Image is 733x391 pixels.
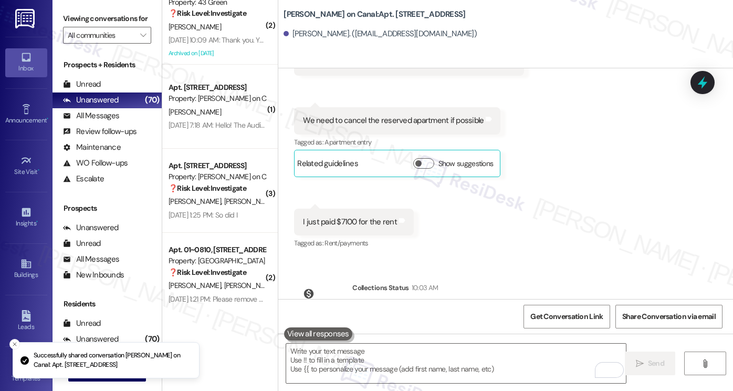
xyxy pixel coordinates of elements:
[53,299,162,310] div: Residents
[169,244,266,255] div: Apt. 01~0810, [STREET_ADDRESS][PERSON_NAME]
[63,173,104,184] div: Escalate
[636,359,644,368] i: 
[701,359,709,368] i: 
[169,210,237,220] div: [DATE] 1:25 PM: So did I
[15,9,37,28] img: ResiDesk Logo
[169,197,224,206] span: [PERSON_NAME]
[63,318,101,329] div: Unread
[169,35,691,45] div: [DATE] 10:09 AM: Thank you. You will no longer receive texts from this thread. Please reply with ...
[284,9,465,20] b: [PERSON_NAME] on Canal: Apt. [STREET_ADDRESS]
[169,267,246,277] strong: ❓ Risk Level: Investigate
[294,235,414,251] div: Tagged as:
[53,203,162,214] div: Prospects
[169,82,266,93] div: Apt. [STREET_ADDRESS]
[38,167,39,174] span: •
[438,158,494,169] label: Show suggestions
[63,142,121,153] div: Maintenance
[142,92,162,108] div: (70)
[169,294,299,304] div: [DATE] 1:21 PM: Please remove us from texts
[648,358,664,369] span: Send
[169,171,266,182] div: Property: [PERSON_NAME] on Canal
[622,311,716,322] span: Share Conversation via email
[63,238,101,249] div: Unread
[169,93,266,104] div: Property: [PERSON_NAME] on Canal
[47,115,48,122] span: •
[63,110,119,121] div: All Messages
[169,107,221,117] span: [PERSON_NAME]
[9,339,20,349] button: Close toast
[36,218,38,225] span: •
[63,95,119,106] div: Unanswered
[286,344,626,383] textarea: To enrich screen reader interactions, please activate Accessibility in Grammarly extension settings
[297,158,358,173] div: Related guidelines
[34,351,191,369] p: Successfully shared conversation [PERSON_NAME] on Canal: Apt. [STREET_ADDRESS]
[224,281,277,290] span: [PERSON_NAME]
[68,27,134,44] input: All communities
[169,183,246,193] strong: ❓ Risk Level: Investigate
[63,222,119,233] div: Unanswered
[140,31,146,39] i: 
[324,138,371,147] span: Apartment entry
[169,160,266,171] div: Apt. [STREET_ADDRESS]
[63,79,101,90] div: Unread
[224,197,277,206] span: [PERSON_NAME]
[63,254,119,265] div: All Messages
[167,47,267,60] div: Archived on [DATE]
[352,282,409,293] div: Collections Status
[169,8,246,18] strong: ❓ Risk Level: Investigate
[142,331,162,347] div: (70)
[63,334,119,345] div: Unanswered
[303,115,484,126] div: We need to cancel the reserved apartment if possible
[169,120,522,130] div: [DATE] 7:18 AM: Hello! The Audi in space p4-37 has left its lights on all night, if you can let t...
[324,239,369,248] span: Rent/payments
[530,311,603,322] span: Get Conversation Link
[53,59,162,70] div: Prospects + Residents
[169,255,266,266] div: Property: [GEOGRAPHIC_DATA]
[63,126,137,137] div: Review follow-ups
[63,158,128,169] div: WO Follow-ups
[63,11,151,27] label: Viewing conversations for
[284,28,477,39] div: [PERSON_NAME]. ([EMAIL_ADDRESS][DOMAIN_NAME])
[169,281,224,290] span: [PERSON_NAME]
[294,135,500,150] div: Tagged as:
[169,22,221,32] span: [PERSON_NAME]
[303,217,397,228] div: I just paid $7100 for the rent
[63,270,124,281] div: New Inbounds
[409,282,438,293] div: 10:03 AM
